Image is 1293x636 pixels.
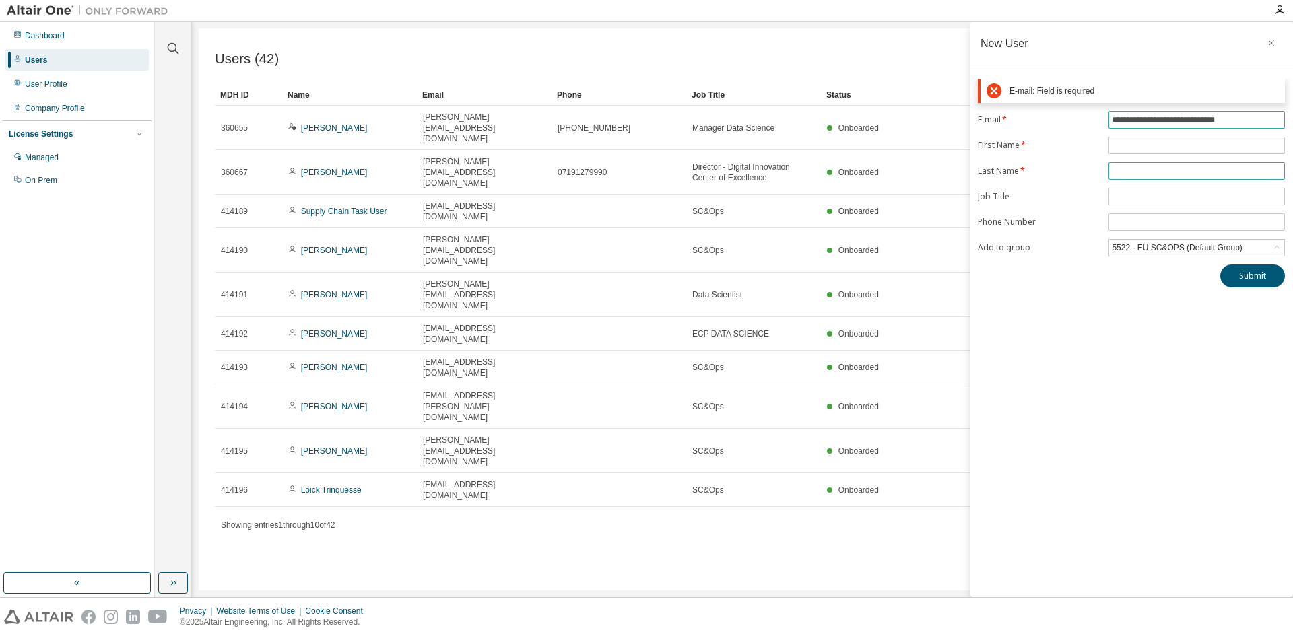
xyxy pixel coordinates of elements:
[148,610,168,624] img: youtube.svg
[220,84,277,106] div: MDH ID
[1009,86,1279,96] div: E-mail: Field is required
[692,289,742,300] span: Data Scientist
[557,84,681,106] div: Phone
[978,191,1100,202] label: Job Title
[692,162,815,183] span: Director - Digital Innovation Center of Excellence
[423,201,545,222] span: [EMAIL_ADDRESS][DOMAIN_NAME]
[838,363,879,372] span: Onboarded
[301,363,368,372] a: [PERSON_NAME]
[981,38,1028,48] div: New User
[423,323,545,345] span: [EMAIL_ADDRESS][DOMAIN_NAME]
[978,114,1100,125] label: E-mail
[221,401,248,412] span: 414194
[301,446,368,456] a: [PERSON_NAME]
[423,357,545,378] span: [EMAIL_ADDRESS][DOMAIN_NAME]
[305,606,370,616] div: Cookie Consent
[288,84,411,106] div: Name
[221,122,248,133] span: 360655
[1109,240,1284,256] div: 5522 - EU SC&OPS (Default Group)
[25,103,85,114] div: Company Profile
[221,245,248,256] span: 414190
[692,84,816,106] div: Job Title
[978,166,1100,176] label: Last Name
[4,610,73,624] img: altair_logo.svg
[221,289,248,300] span: 414191
[301,290,368,299] a: [PERSON_NAME]
[423,279,545,311] span: [PERSON_NAME][EMAIL_ADDRESS][DOMAIN_NAME]
[838,246,879,255] span: Onboarded
[838,290,879,299] span: Onboarded
[422,84,546,106] div: Email
[838,402,879,411] span: Onboarded
[126,610,140,624] img: linkedin.svg
[838,329,879,339] span: Onboarded
[9,129,73,139] div: License Settings
[692,206,724,217] span: SC&Ops
[558,122,630,133] span: [PHONE_NUMBER]
[25,30,65,41] div: Dashboard
[221,520,335,530] span: Showing entries 1 through 10 of 42
[692,122,774,133] span: Manager Data Science
[221,167,248,178] span: 360667
[692,245,724,256] span: SC&Ops
[221,485,248,495] span: 414196
[1110,240,1244,255] div: 5522 - EU SC&OPS (Default Group)
[838,207,879,216] span: Onboarded
[25,79,67,90] div: User Profile
[7,4,175,17] img: Altair One
[978,140,1100,151] label: First Name
[301,329,368,339] a: [PERSON_NAME]
[104,610,118,624] img: instagram.svg
[81,610,96,624] img: facebook.svg
[692,401,724,412] span: SC&Ops
[216,606,305,616] div: Website Terms of Use
[838,168,879,177] span: Onboarded
[301,485,362,495] a: Loick Trinquesse
[301,168,368,177] a: [PERSON_NAME]
[838,446,879,456] span: Onboarded
[692,485,724,495] span: SC&Ops
[826,84,1200,106] div: Status
[301,402,368,411] a: [PERSON_NAME]
[221,446,248,456] span: 414195
[838,123,879,133] span: Onboarded
[215,51,279,67] span: Users (42)
[423,435,545,467] span: [PERSON_NAME][EMAIL_ADDRESS][DOMAIN_NAME]
[221,328,248,339] span: 414192
[423,156,545,188] span: [PERSON_NAME][EMAIL_ADDRESS][DOMAIN_NAME]
[423,479,545,501] span: [EMAIL_ADDRESS][DOMAIN_NAME]
[423,112,545,144] span: [PERSON_NAME][EMAIL_ADDRESS][DOMAIN_NAME]
[558,167,607,178] span: 07191279990
[978,217,1100,227] label: Phone Number
[221,206,248,217] span: 414189
[423,390,545,423] span: [EMAIL_ADDRESS][PERSON_NAME][DOMAIN_NAME]
[25,175,57,186] div: On Prem
[1220,264,1285,287] button: Submit
[301,246,368,255] a: [PERSON_NAME]
[25,55,47,65] div: Users
[423,234,545,267] span: [PERSON_NAME][EMAIL_ADDRESS][DOMAIN_NAME]
[692,446,724,456] span: SC&Ops
[180,616,371,628] p: © 2025 Altair Engineering, Inc. All Rights Reserved.
[978,242,1100,253] label: Add to group
[692,362,724,373] span: SC&Ops
[838,485,879,495] span: Onboarded
[180,606,216,616] div: Privacy
[25,152,59,163] div: Managed
[692,328,769,339] span: ECP DATA SCIENCE
[221,362,248,373] span: 414193
[301,123,368,133] a: [PERSON_NAME]
[301,207,387,216] a: Supply Chain Task User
